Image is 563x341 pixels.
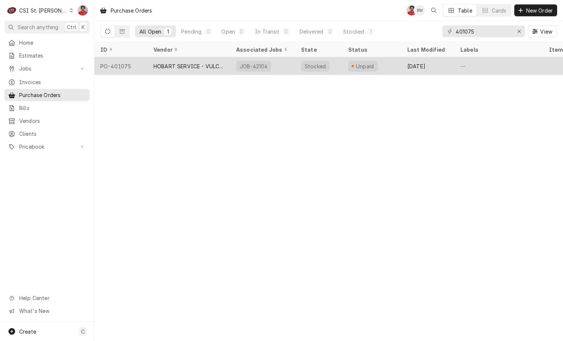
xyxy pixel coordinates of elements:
span: Create [19,328,36,335]
span: Vendors [19,117,86,125]
div: C [7,5,17,15]
span: C [81,328,85,335]
a: Go to Help Center [4,292,90,304]
div: Vendor [153,46,223,54]
div: Delivered [300,28,323,35]
span: What's New [19,307,85,315]
button: Search anythingCtrlK [4,21,90,34]
div: NF [407,5,417,15]
div: Status [348,46,394,54]
div: NF [77,5,88,15]
a: Estimates [4,49,90,62]
span: K [82,23,85,31]
span: Help Center [19,294,85,302]
span: Invoices [19,78,86,86]
div: Table [458,7,472,14]
div: PO-401075 [94,57,148,75]
div: 0 [284,28,289,35]
a: Clients [4,128,90,140]
div: 0 [239,28,244,35]
a: Go to Jobs [4,62,90,75]
button: View [528,25,557,37]
button: Erase input [513,25,525,37]
div: Open [221,28,235,35]
span: Estimates [19,52,86,59]
div: Associated Jobs [236,46,289,54]
div: Pending [181,28,201,35]
span: Clients [19,130,86,138]
div: Labels [460,46,537,54]
span: Bills [19,104,86,112]
div: 1 [166,28,170,35]
div: Last Modified [407,46,447,54]
div: 0 [206,28,210,35]
div: Stocked [304,62,327,70]
input: Keyword search [456,25,511,37]
span: Pricebook [19,143,75,151]
div: Unpaid [355,62,375,70]
button: Open search [428,4,440,16]
div: State [301,46,336,54]
div: [DATE] [401,57,455,75]
span: New Order [525,7,554,14]
span: Search anything [18,23,58,31]
span: Purchase Orders [19,91,86,99]
a: Go to What's New [4,305,90,317]
div: ID [100,46,140,54]
div: HOBART SERVICE - VULCAN [153,62,224,70]
a: Invoices [4,76,90,88]
span: Home [19,39,86,46]
div: 0 [328,28,332,35]
a: Bills [4,102,90,114]
div: Nicholas Faubert's Avatar [407,5,417,15]
div: JOB-42104 [239,62,268,70]
button: New Order [514,4,557,16]
span: View [539,28,554,35]
div: Brad Wicks's Avatar [415,5,425,15]
div: Cards [492,7,507,14]
div: BW [415,5,425,15]
div: — [455,57,543,75]
div: All Open [139,28,161,35]
div: CSI St. [PERSON_NAME] [19,7,67,14]
div: In Transit [255,28,280,35]
div: Nicholas Faubert's Avatar [77,5,88,15]
a: Go to Pricebook [4,141,90,153]
div: CSI St. Louis's Avatar [7,5,17,15]
span: Jobs [19,65,75,72]
a: Home [4,37,90,49]
a: Vendors [4,115,90,127]
div: Stocked [343,28,364,35]
a: Purchase Orders [4,89,90,101]
span: Ctrl [67,23,76,31]
div: 1 [369,28,373,35]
